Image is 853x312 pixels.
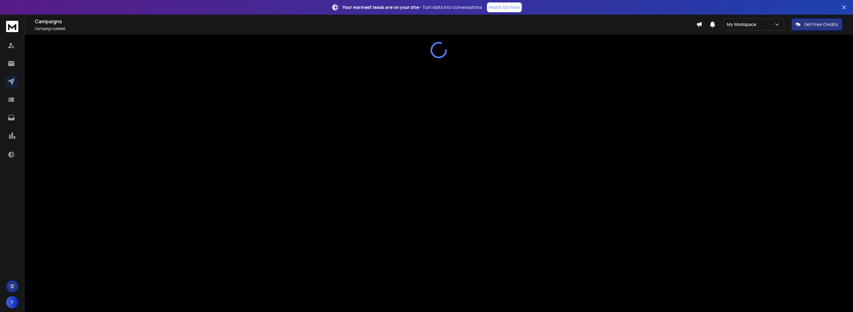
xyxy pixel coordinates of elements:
button: Get Free Credits [791,18,842,31]
p: My Workspace [727,21,759,28]
p: Reach Out Now [489,4,520,10]
p: – Turn visits into conversations [343,4,482,10]
h1: Campaigns [35,18,696,25]
a: Reach Out Now [487,2,522,12]
p: Campaigns added [35,26,696,31]
button: Y [6,296,18,308]
img: logo [6,21,18,32]
p: Get Free Credits [804,21,838,28]
strong: Your warmest leads are on your site [343,4,419,10]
